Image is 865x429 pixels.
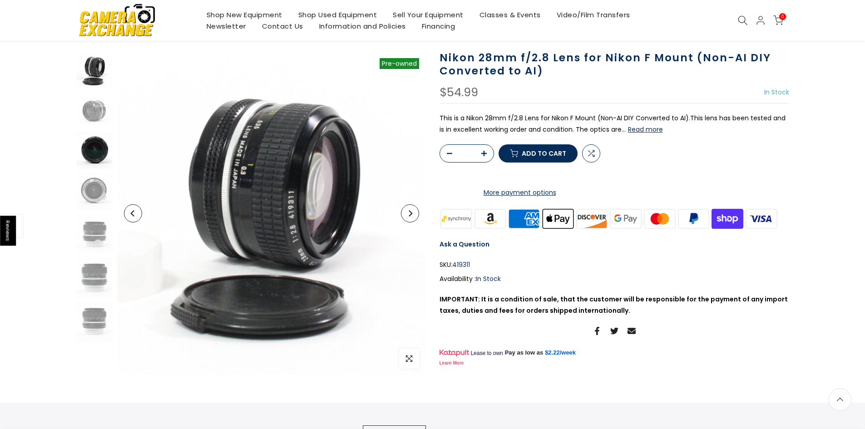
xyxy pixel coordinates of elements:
[711,207,745,230] img: shopify pay
[440,51,789,78] h1: Nikon 28mm f/2.8 Lens for Nikon F Mount (Non-AI DIY Converted to AI)
[440,87,478,99] div: $54.99
[610,325,618,336] a: Share on Twitter
[764,88,789,97] span: In Stock
[473,207,507,230] img: amazon payments
[401,204,419,222] button: Next
[440,360,464,365] a: Learn More
[117,51,426,375] img: Nikon 28mm f/2.8 Lens for Nikon F Mount (Non-AI DIY Converted to AI) Lenses Small Format - Nikon ...
[440,295,788,315] strong: IMPORTANT: It is a condition of sale, that the customer will be responsible for the payment of an...
[505,349,544,357] span: Pay as low as
[452,259,470,271] span: 419311
[76,215,113,253] img: Nikon 28mm f/2.8 Lens for Nikon F Mount (Non-AI DIY Converted to AI) Lenses Small Format - Nikon ...
[471,9,549,20] a: Classes & Events
[829,388,851,411] a: Back to the top
[593,325,601,336] a: Share on Facebook
[385,9,472,20] a: Sell Your Equipment
[476,274,501,283] span: In Stock
[541,207,575,230] img: apple pay
[124,204,142,222] button: Previous
[290,9,385,20] a: Shop Used Equipment
[311,20,414,32] a: Information and Policies
[643,207,677,230] img: master
[744,207,778,230] img: visa
[440,259,789,271] div: SKU:
[779,13,786,20] span: 0
[677,207,711,230] img: paypal
[440,113,789,135] p: This is a Nikon 28mm f/2.8 Lens for Nikon F Mount (Non-AI DIY Converted to AI).This lens has been...
[76,51,113,89] img: Nikon 28mm f/2.8 Lens for Nikon F Mount (Non-AI DIY Converted to AI) Lenses Small Format - Nikon ...
[545,349,576,357] a: $2.22/week
[470,350,503,357] span: Lease to own
[549,9,638,20] a: Video/Film Transfers
[440,273,789,285] div: Availability :
[628,325,636,336] a: Share on Email
[440,207,474,230] img: synchrony
[440,240,489,249] a: Ask a Question
[609,207,643,230] img: google pay
[198,9,290,20] a: Shop New Equipment
[628,125,663,133] button: Read more
[76,173,113,210] img: Nikon 28mm f/2.8 Lens for Nikon F Mount (Non-AI DIY Converted to AI) Lenses Small Format - Nikon ...
[499,144,578,163] button: Add to cart
[198,20,254,32] a: Newsletter
[76,94,113,127] img: Nikon 28mm f/2.8 Lens for Nikon F Mount (Non-AI DIY Converted to AI) Lenses Small Format - Nikon ...
[773,15,783,25] a: 0
[522,150,566,157] span: Add to cart
[76,257,113,297] img: Nikon 28mm f/2.8 Lens for Nikon F Mount (Non-AI DIY Converted to AI) Lenses Small Format - Nikon ...
[507,207,541,230] img: american express
[440,187,600,198] a: More payment options
[575,207,609,230] img: discover
[414,20,463,32] a: Financing
[76,132,113,169] img: Nikon 28mm f/2.8 Lens for Nikon F Mount (Non-AI DIY Converted to AI) Lenses Small Format - Nikon ...
[76,302,113,342] img: Nikon 28mm f/2.8 Lens for Nikon F Mount (Non-AI DIY Converted to AI) Lenses Small Format - Nikon ...
[254,20,311,32] a: Contact Us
